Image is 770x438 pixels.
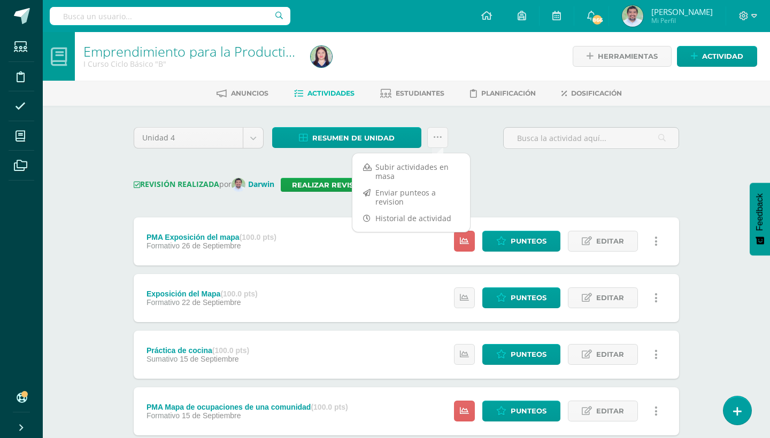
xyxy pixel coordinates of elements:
span: Formativo [147,298,180,307]
span: Punteos [511,401,546,421]
img: 57b0aa2598beb1b81eb5105011245eb2.png [232,178,245,192]
span: Planificación [481,89,536,97]
span: Formativo [147,241,180,250]
div: Práctica de cocina [147,346,249,355]
a: Dosificación [561,85,622,102]
span: Estudiantes [396,89,444,97]
span: Unidad 4 [142,128,235,148]
strong: REVISIÓN REALIZADA [134,179,219,189]
span: Anuncios [231,89,268,97]
div: por [134,178,679,192]
a: Unidad 4 [134,128,263,148]
a: Enviar punteos a revision [352,184,470,210]
a: Actividades [294,85,355,102]
span: Editar [596,401,624,421]
span: Editar [596,231,624,251]
span: 22 de Septiembre [182,298,241,307]
span: Sumativo [147,355,178,363]
button: Feedback - Mostrar encuesta [750,183,770,255]
strong: Darwin [248,179,274,189]
a: Subir actividades en masa [352,159,470,184]
span: Punteos [511,231,546,251]
a: Emprendimiento para la Productividad [83,42,318,60]
span: Mi Perfil [651,16,713,25]
span: Actividades [307,89,355,97]
a: Actividad [677,46,757,67]
strong: (100.0 pts) [220,290,257,298]
a: Resumen de unidad [272,127,421,148]
span: Feedback [755,193,765,231]
a: Realizar revisión [281,178,379,192]
span: Editar [596,288,624,308]
span: [PERSON_NAME] [651,6,713,17]
span: 15 de Septiembre [182,411,241,420]
a: Anuncios [217,85,268,102]
span: Resumen de unidad [312,128,395,148]
h1: Emprendimiento para la Productividad [83,44,298,59]
a: Historial de actividad [352,210,470,226]
strong: (100.0 pts) [212,346,249,355]
img: 8512c19bb1a7e343054284e08b85158d.png [622,5,643,27]
span: 26 de Septiembre [182,241,241,250]
div: I Curso Ciclo Básico 'B' [83,59,298,69]
div: PMA Exposición del mapa [147,233,276,241]
strong: (100.0 pts) [240,233,276,241]
span: Dosificación [571,89,622,97]
strong: (100.0 pts) [311,403,348,411]
a: Planificación [470,85,536,102]
a: Punteos [482,287,560,308]
a: Punteos [482,231,560,252]
input: Busca la actividad aquí... [504,128,679,148]
span: Herramientas [598,46,658,66]
span: Editar [596,345,624,364]
input: Busca un usuario... [50,7,290,25]
img: 481143d3e0c24b1771560fd25644f162.png [311,46,332,67]
span: Actividad [702,46,743,66]
a: Estudiantes [380,85,444,102]
span: Punteos [511,345,546,364]
div: Exposición del Mapa [147,290,258,298]
div: PMA Mapa de ocupaciones de una comunidad [147,403,348,411]
span: Formativo [147,411,180,420]
a: Punteos [482,401,560,421]
span: 15 de Septiembre [180,355,239,363]
a: Darwin [232,179,281,189]
span: Punteos [511,288,546,308]
a: Herramientas [573,46,672,67]
a: Punteos [482,344,560,365]
span: 866 [591,14,603,26]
